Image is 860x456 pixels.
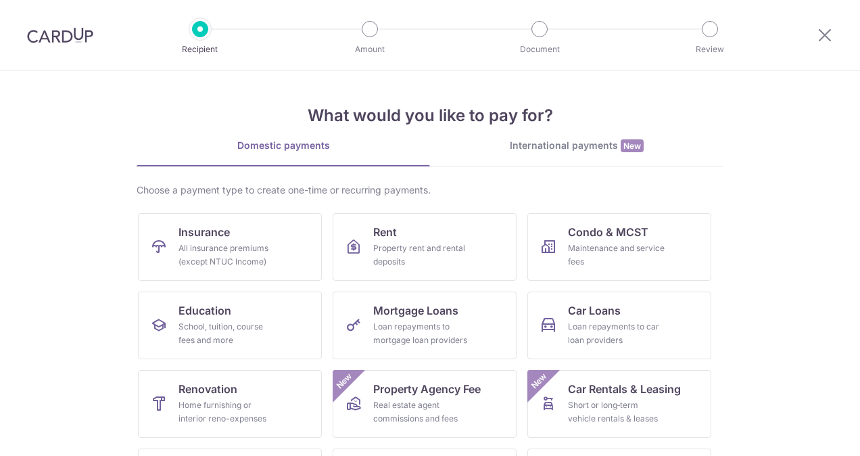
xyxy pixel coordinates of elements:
span: Education [178,302,231,319]
div: Short or long‑term vehicle rentals & leases [568,398,665,426]
p: Document [489,43,590,56]
a: RenovationHome furnishing or interior reno-expenses [138,370,322,438]
span: Rent [373,224,397,240]
h4: What would you like to pay for? [137,104,723,128]
div: School, tuition, course fees and more [178,320,276,347]
p: Amount [320,43,420,56]
span: Mortgage Loans [373,302,458,319]
p: Review [660,43,760,56]
div: Property rent and rental deposits [373,242,471,269]
span: Car Loans [568,302,621,319]
div: Maintenance and service fees [568,242,665,269]
div: Real estate agent commissions and fees [373,398,471,426]
a: InsuranceAll insurance premiums (except NTUC Income) [138,213,322,281]
span: New [333,370,356,392]
img: CardUp [27,27,93,43]
div: Loan repayments to mortgage loan providers [373,320,471,347]
a: Property Agency FeeReal estate agent commissions and feesNew [333,370,517,438]
span: Car Rentals & Leasing [568,381,681,397]
a: Condo & MCSTMaintenance and service fees [527,213,711,281]
a: Mortgage LoansLoan repayments to mortgage loan providers [333,292,517,359]
div: All insurance premiums (except NTUC Income) [178,242,276,269]
div: Home furnishing or interior reno-expenses [178,398,276,426]
a: EducationSchool, tuition, course fees and more [138,292,322,359]
div: Choose a payment type to create one-time or recurring payments. [137,183,723,197]
span: Condo & MCST [568,224,648,240]
span: Renovation [178,381,237,397]
a: RentProperty rent and rental deposits [333,213,517,281]
div: International payments [430,139,723,153]
span: New [621,139,644,152]
span: Insurance [178,224,230,240]
span: Property Agency Fee [373,381,481,397]
a: Car LoansLoan repayments to car loan providers [527,292,711,359]
span: New [528,370,550,392]
p: Recipient [150,43,250,56]
a: Car Rentals & LeasingShort or long‑term vehicle rentals & leasesNew [527,370,711,438]
div: Loan repayments to car loan providers [568,320,665,347]
div: Domestic payments [137,139,430,152]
